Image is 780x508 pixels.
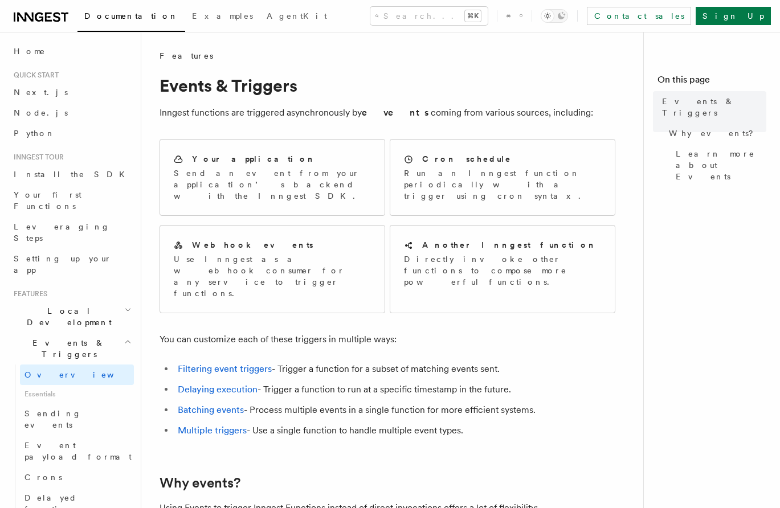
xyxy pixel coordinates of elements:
[160,105,615,121] p: Inngest functions are triggered asynchronously by coming from various sources, including:
[192,11,253,21] span: Examples
[24,441,132,461] span: Event payload format
[192,239,313,251] h2: Webhook events
[9,164,134,185] a: Install the SDK
[20,467,134,487] a: Crons
[676,148,766,182] span: Learn more about Events
[9,333,134,364] button: Events & Triggers
[658,91,766,123] a: Events & Triggers
[174,253,371,299] p: Use Inngest as a webhook consumer for any service to trigger functions.
[174,423,615,439] li: - Use a single function to handle multiple event types.
[84,11,178,21] span: Documentation
[14,254,112,275] span: Setting up your app
[404,253,601,288] p: Directly invoke other functions to compose more powerful functions.
[671,144,766,187] a: Learn more about Events
[404,167,601,202] p: Run an Inngest function periodically with a trigger using cron syntax.
[14,88,68,97] span: Next.js
[174,361,615,377] li: - Trigger a function for a subset of matching events sent.
[24,370,142,379] span: Overview
[174,382,615,398] li: - Trigger a function to run at a specific timestamp in the future.
[390,139,615,216] a: Cron scheduleRun an Inngest function periodically with a trigger using cron syntax.
[14,190,81,211] span: Your first Functions
[178,425,247,436] a: Multiple triggers
[160,75,615,96] h1: Events & Triggers
[422,239,597,251] h2: Another Inngest function
[664,123,766,144] a: Why events?
[9,153,64,162] span: Inngest tour
[9,248,134,280] a: Setting up your app
[9,305,124,328] span: Local Development
[9,82,134,103] a: Next.js
[9,41,134,62] a: Home
[14,108,68,117] span: Node.js
[14,222,110,243] span: Leveraging Steps
[178,404,244,415] a: Batching events
[390,225,615,313] a: Another Inngest functionDirectly invoke other functions to compose more powerful functions.
[658,73,766,91] h4: On this page
[14,170,132,179] span: Install the SDK
[160,225,385,313] a: Webhook eventsUse Inngest as a webhook consumer for any service to trigger functions.
[20,385,134,403] span: Essentials
[260,3,334,31] a: AgentKit
[9,185,134,216] a: Your first Functions
[9,337,124,360] span: Events & Triggers
[696,7,771,25] a: Sign Up
[160,475,240,491] a: Why events?
[9,301,134,333] button: Local Development
[185,3,260,31] a: Examples
[14,46,46,57] span: Home
[24,409,81,429] span: Sending events
[174,402,615,418] li: - Process multiple events in a single function for more efficient systems.
[160,331,615,347] p: You can customize each of these triggers in multiple ways:
[178,384,258,395] a: Delaying execution
[370,7,488,25] button: Search...⌘K
[9,216,134,248] a: Leveraging Steps
[662,96,766,118] span: Events & Triggers
[14,129,55,138] span: Python
[160,50,213,62] span: Features
[362,107,431,118] strong: events
[9,289,47,298] span: Features
[160,139,385,216] a: Your applicationSend an event from your application’s backend with the Inngest SDK.
[77,3,185,32] a: Documentation
[192,153,316,165] h2: Your application
[465,10,481,22] kbd: ⌘K
[587,7,691,25] a: Contact sales
[9,71,59,80] span: Quick start
[541,9,568,23] button: Toggle dark mode
[20,364,134,385] a: Overview
[669,128,761,139] span: Why events?
[24,473,62,482] span: Crons
[20,403,134,435] a: Sending events
[178,363,272,374] a: Filtering event triggers
[9,103,134,123] a: Node.js
[422,153,512,165] h2: Cron schedule
[20,435,134,467] a: Event payload format
[174,167,371,202] p: Send an event from your application’s backend with the Inngest SDK.
[9,123,134,144] a: Python
[267,11,327,21] span: AgentKit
